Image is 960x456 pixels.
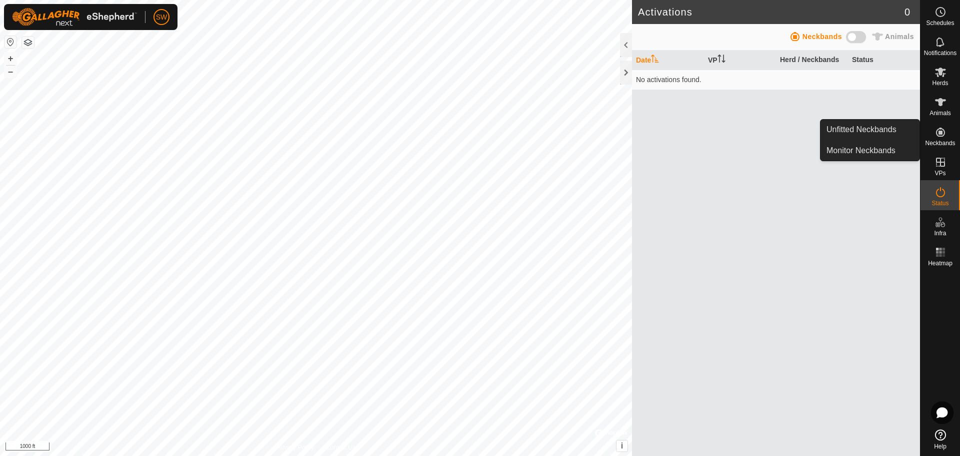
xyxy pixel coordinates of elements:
[632,70,920,90] td: No activations found.
[616,440,627,451] button: i
[704,51,776,70] th: VP
[12,8,137,26] img: Gallagher Logo
[848,51,920,70] th: Status
[4,66,16,78] button: –
[651,56,659,64] p-sorticon: Activate to sort
[632,51,704,70] th: Date
[928,260,952,266] span: Heatmap
[934,443,946,449] span: Help
[276,443,314,452] a: Privacy Policy
[925,140,955,146] span: Neckbands
[904,5,910,20] span: 0
[820,141,919,161] a: Monitor Neckbands
[929,110,951,116] span: Animals
[920,425,960,453] a: Help
[826,124,896,136] span: Unfitted Neckbands
[4,53,16,65] button: +
[326,443,355,452] a: Contact Us
[638,6,904,18] h2: Activations
[932,80,948,86] span: Herds
[820,120,919,140] a: Unfitted Neckbands
[931,200,948,206] span: Status
[802,33,842,41] span: Neckbands
[4,36,16,48] button: Reset Map
[934,230,946,236] span: Infra
[717,56,725,64] p-sorticon: Activate to sort
[156,12,167,23] span: SW
[826,145,895,157] span: Monitor Neckbands
[621,441,623,450] span: i
[22,37,34,49] button: Map Layers
[885,33,914,41] span: Animals
[776,51,848,70] th: Herd / Neckbands
[934,170,945,176] span: VPs
[924,50,956,56] span: Notifications
[926,20,954,26] span: Schedules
